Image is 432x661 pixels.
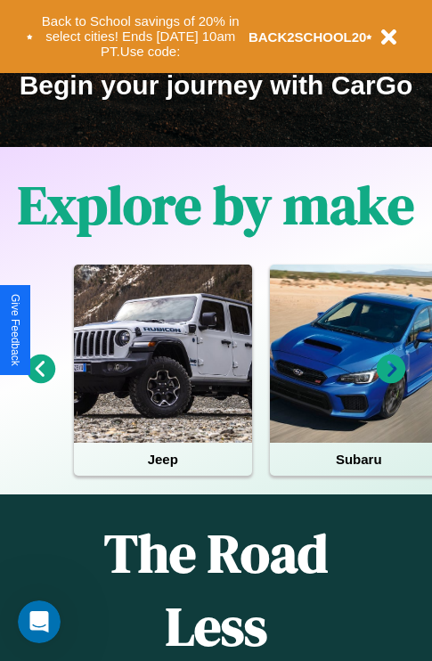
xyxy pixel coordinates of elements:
div: Give Feedback [9,294,21,366]
button: Back to School savings of 20% in select cities! Ends [DATE] 10am PT.Use code: [33,9,249,64]
h4: Jeep [74,443,252,476]
b: BACK2SCHOOL20 [249,29,367,45]
iframe: Intercom live chat [18,600,61,643]
h1: Explore by make [18,168,414,241]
